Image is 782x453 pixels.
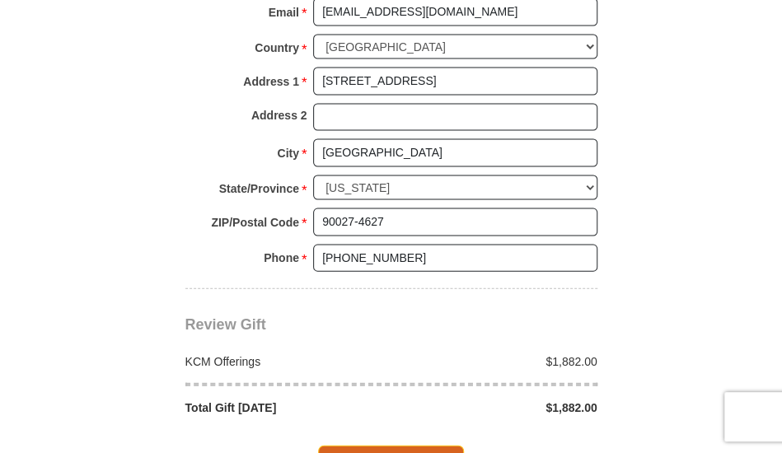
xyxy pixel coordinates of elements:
[251,104,307,127] strong: Address 2
[219,177,299,200] strong: State/Province
[243,70,299,93] strong: Address 1
[269,1,299,24] strong: Email
[391,399,606,416] div: $1,882.00
[176,399,391,416] div: Total Gift [DATE]
[264,246,299,269] strong: Phone
[255,36,299,59] strong: Country
[277,142,298,165] strong: City
[391,353,606,370] div: $1,882.00
[176,353,391,370] div: KCM Offerings
[185,316,266,333] span: Review Gift
[211,211,299,234] strong: ZIP/Postal Code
